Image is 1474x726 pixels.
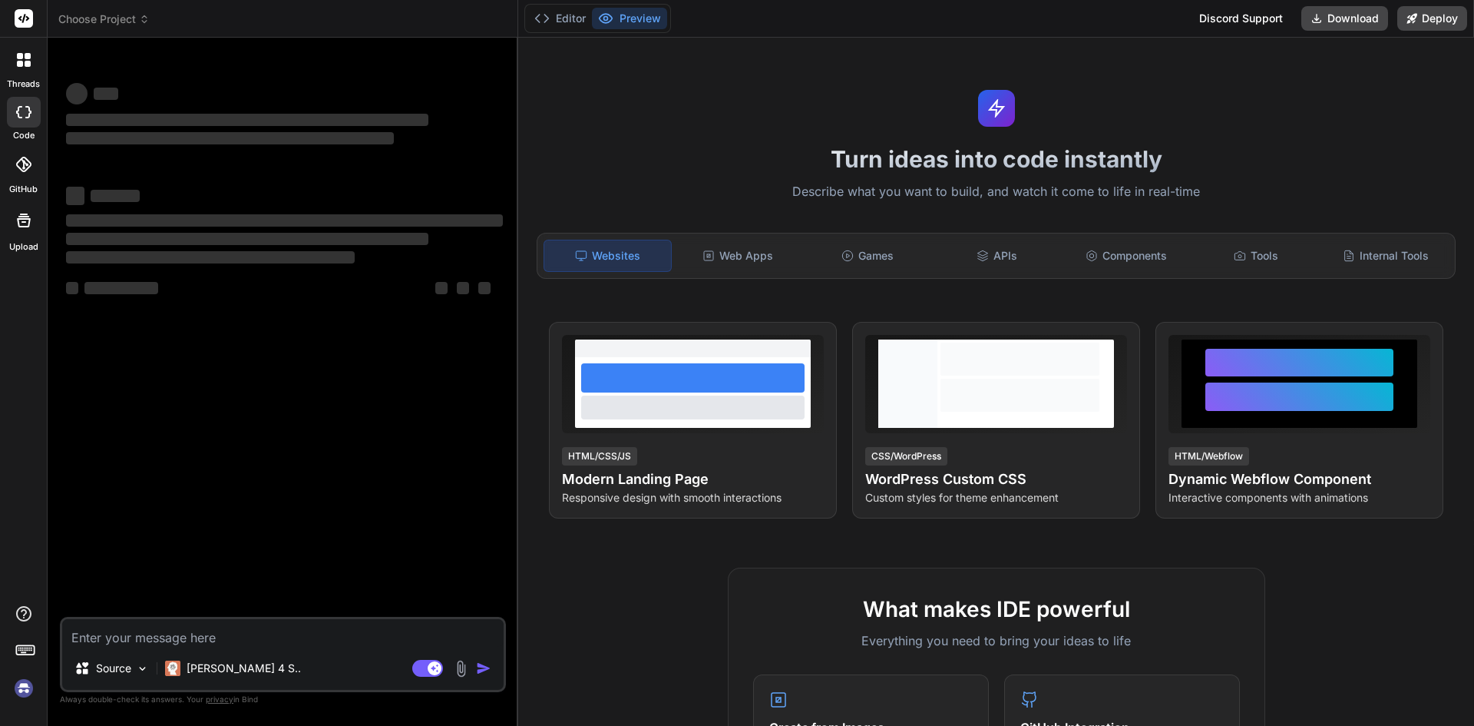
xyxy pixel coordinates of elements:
[476,661,491,676] img: icon
[84,282,158,294] span: ‌
[9,183,38,196] label: GitHub
[435,282,448,294] span: ‌
[9,240,38,254] label: Upload
[544,240,672,272] div: Websites
[187,661,301,676] p: [PERSON_NAME] 4 S..
[66,282,78,294] span: ‌
[13,129,35,142] label: code
[865,447,947,466] div: CSS/WordPress
[562,447,637,466] div: HTML/CSS/JS
[1397,6,1467,31] button: Deploy
[527,145,1465,173] h1: Turn ideas into code instantly
[562,490,824,506] p: Responsive design with smooth interactions
[528,8,592,29] button: Editor
[1193,240,1320,272] div: Tools
[1322,240,1449,272] div: Internal Tools
[1063,240,1190,272] div: Components
[1168,469,1430,490] h4: Dynamic Webflow Component
[96,661,131,676] p: Source
[165,661,180,676] img: Claude 4 Sonnet
[865,490,1127,506] p: Custom styles for theme enhancement
[457,282,469,294] span: ‌
[66,187,84,205] span: ‌
[60,692,506,707] p: Always double-check its answers. Your in Bind
[478,282,491,294] span: ‌
[934,240,1060,272] div: APIs
[66,214,503,227] span: ‌
[753,632,1240,650] p: Everything you need to bring your ideas to life
[91,190,140,202] span: ‌
[592,8,667,29] button: Preview
[1168,490,1430,506] p: Interactive components with animations
[1190,6,1292,31] div: Discord Support
[66,233,428,245] span: ‌
[66,114,428,126] span: ‌
[452,660,470,678] img: attachment
[66,83,88,104] span: ‌
[66,251,355,264] span: ‌
[865,469,1127,490] h4: WordPress Custom CSS
[11,675,37,701] img: signin
[562,469,824,490] h4: Modern Landing Page
[94,88,118,100] span: ‌
[206,695,233,704] span: privacy
[58,12,150,27] span: Choose Project
[805,240,931,272] div: Games
[675,240,801,272] div: Web Apps
[66,132,394,144] span: ‌
[7,78,40,91] label: threads
[527,182,1465,202] p: Describe what you want to build, and watch it come to life in real-time
[1301,6,1388,31] button: Download
[136,662,149,675] img: Pick Models
[753,593,1240,625] h2: What makes IDE powerful
[1168,447,1249,466] div: HTML/Webflow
